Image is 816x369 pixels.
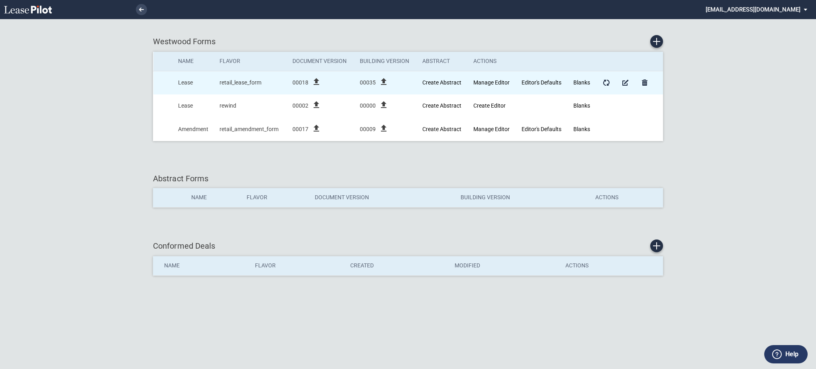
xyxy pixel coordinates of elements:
[153,71,663,94] tr: Created At: 2025-07-29T18:30:34+05:30; Updated At: 2025-07-29T18:32:10+05:30
[241,188,309,207] th: Flavor
[292,102,308,110] span: 00002
[312,104,321,111] label: file_upload
[379,77,388,86] i: file_upload
[249,256,345,275] th: Flavor
[153,239,663,252] div: Conformed Deals
[379,104,388,111] label: file_upload
[214,94,286,118] td: rewind
[422,102,461,109] a: Create new Abstract
[573,79,590,86] a: Blanks
[312,81,321,88] label: file_upload
[620,77,631,88] a: Manage Form
[153,35,663,48] div: Westwood Forms
[173,52,214,71] th: Name
[473,79,510,86] a: Manage Editor
[473,126,510,132] a: Manage Editor
[522,79,561,86] a: Editor's Defaults
[590,188,663,207] th: Actions
[312,128,321,134] label: file_upload
[360,102,376,110] span: 00000
[360,126,376,133] span: 00009
[764,345,808,363] button: Help
[153,118,663,141] tr: Created At: 2025-07-29T18:13:08+05:30; Updated At: 2025-07-29T18:13:26+05:30
[650,35,663,48] a: Create new Form
[312,77,321,86] i: file_upload
[214,52,286,71] th: Flavor
[468,52,516,71] th: Actions
[214,71,286,94] td: retail_lease_form
[473,102,506,109] a: Create Editor
[292,79,308,87] span: 00018
[379,124,388,133] i: file_upload
[639,77,650,88] a: Delete Form
[153,256,249,275] th: Name
[449,256,560,275] th: Modified
[379,100,388,110] i: file_upload
[379,81,388,88] label: file_upload
[173,118,214,141] td: Amendment
[785,349,798,359] label: Help
[186,188,241,207] th: Name
[360,79,376,87] span: 00035
[640,78,649,87] md-icon: Delete Form
[312,124,321,133] i: file_upload
[287,52,354,71] th: Document Version
[292,126,308,133] span: 00017
[153,94,663,118] tr: Created At: 2025-01-09T23:25:49+05:30; Updated At: 2025-01-09T23:27:35+05:30
[173,71,214,94] td: Lease
[417,52,468,71] th: Abstract
[601,77,612,88] a: Form Updates
[173,94,214,118] td: Lease
[309,188,455,207] th: Document Version
[422,126,461,132] a: Create new Abstract
[602,78,611,87] md-icon: Form Updates
[312,100,321,110] i: file_upload
[345,256,449,275] th: Created
[573,102,590,109] a: Blanks
[354,52,417,71] th: Building Version
[522,126,561,132] a: Editor's Defaults
[422,79,461,86] a: Create new Abstract
[560,256,663,275] th: Actions
[455,188,590,207] th: Building Version
[379,128,388,134] label: file_upload
[621,78,630,87] md-icon: Manage Form
[573,126,590,132] a: Blanks
[650,239,663,252] a: Create new conformed deal
[214,118,286,141] td: retail_amendment_form
[153,173,663,184] div: Abstract Forms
